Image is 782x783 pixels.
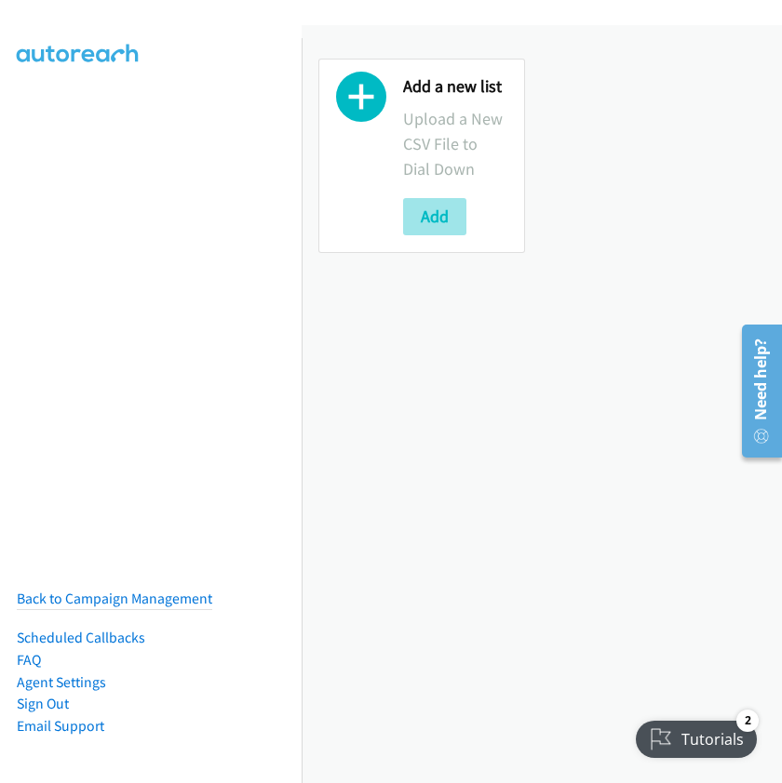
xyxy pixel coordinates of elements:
[17,717,104,735] a: Email Support
[403,76,507,98] h2: Add a new list
[17,629,145,646] a: Scheduled Callbacks
[17,695,69,712] a: Sign Out
[17,651,41,669] a: FAQ
[17,673,106,691] a: Agent Settings
[625,702,768,769] iframe: Checklist
[17,590,212,607] a: Back to Campaign Management
[403,106,507,181] p: Upload a New CSV File to Dial Down
[403,198,466,235] button: Add
[729,317,782,465] iframe: Resource Center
